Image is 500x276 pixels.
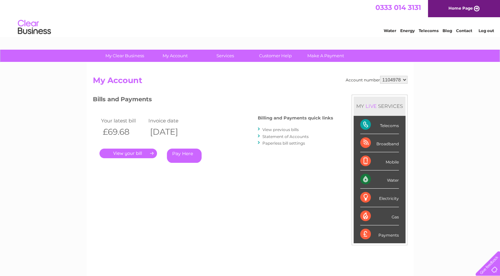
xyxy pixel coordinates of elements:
td: Invoice date [147,116,194,125]
div: Mobile [360,152,399,170]
a: 0333 014 3131 [375,3,421,12]
a: . [99,149,157,158]
div: Account number [346,76,407,84]
a: Paperless bill settings [262,141,305,146]
h3: Bills and Payments [93,95,333,106]
a: Statement of Accounts [262,134,309,139]
div: Clear Business is a trading name of Verastar Limited (registered in [GEOGRAPHIC_DATA] No. 3667643... [94,4,406,32]
a: Customer Help [248,50,303,62]
a: Services [198,50,252,62]
img: logo.png [18,17,51,37]
a: Water [384,28,396,33]
div: Payments [360,225,399,243]
div: MY SERVICES [354,97,405,115]
td: Your latest bill [99,116,147,125]
th: [DATE] [147,125,194,139]
h4: Billing and Payments quick links [258,115,333,120]
div: Electricity [360,189,399,207]
a: View previous bills [262,127,299,132]
a: Log out [478,28,494,33]
a: Contact [456,28,472,33]
div: Water [360,170,399,189]
a: My Account [148,50,202,62]
div: LIVE [364,103,378,109]
a: Pay Here [167,149,202,163]
a: Telecoms [419,28,439,33]
div: Gas [360,207,399,225]
div: Broadband [360,134,399,152]
th: £69.68 [99,125,147,139]
a: Make A Payment [298,50,353,62]
div: Telecoms [360,116,399,134]
a: My Clear Business [97,50,152,62]
h2: My Account [93,76,407,88]
a: Energy [400,28,415,33]
a: Blog [442,28,452,33]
